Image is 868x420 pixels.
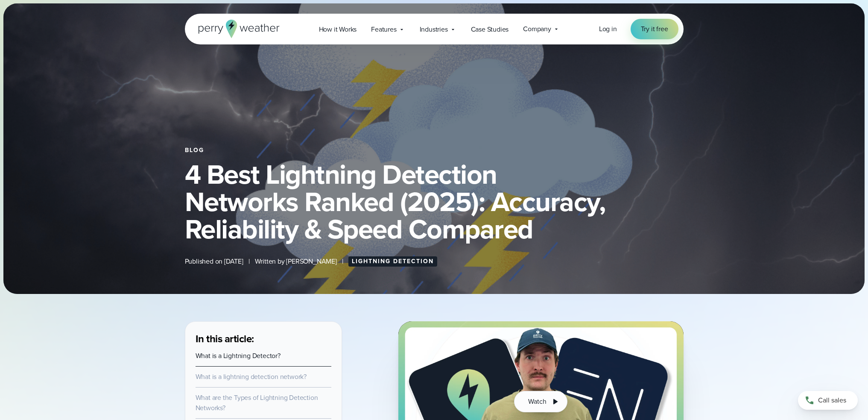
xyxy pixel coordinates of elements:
[420,24,448,35] span: Industries
[312,21,364,38] a: How it Works
[514,391,567,412] button: Watch
[342,256,343,267] span: |
[371,24,396,35] span: Features
[196,351,281,361] a: What is a Lightning Detector?
[798,391,858,410] a: Call sales
[185,256,243,267] span: Published on [DATE]
[818,395,846,405] span: Call sales
[255,256,337,267] span: Written by [PERSON_NAME]
[248,256,250,267] span: |
[641,24,668,34] span: Try it free
[464,21,516,38] a: Case Studies
[528,397,546,407] span: Watch
[185,161,684,243] h1: 4 Best Lightning Detection Networks Ranked (2025): Accuracy, Reliability & Speed Compared
[631,19,678,39] a: Try it free
[599,24,617,34] a: Log in
[348,256,437,267] a: Lightning Detection
[523,24,551,34] span: Company
[319,24,357,35] span: How it Works
[471,24,509,35] span: Case Studies
[196,372,307,382] a: What is a lightning detection network?
[185,147,684,154] div: Blog
[196,332,331,346] h3: In this article:
[196,393,318,413] a: What are the Types of Lightning Detection Networks?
